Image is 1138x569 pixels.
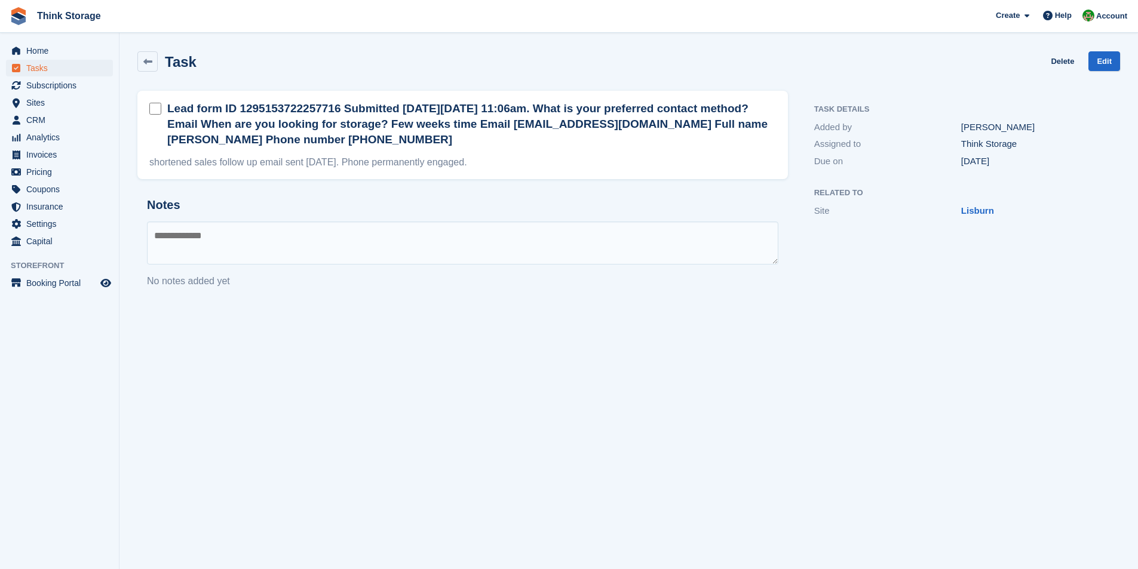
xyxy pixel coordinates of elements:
[6,233,113,250] a: menu
[996,10,1020,21] span: Create
[814,137,961,151] div: Assigned to
[961,137,1108,151] div: Think Storage
[32,6,106,26] a: Think Storage
[6,275,113,291] a: menu
[961,205,994,216] a: Lisburn
[26,233,98,250] span: Capital
[26,198,98,215] span: Insurance
[26,60,98,76] span: Tasks
[814,189,1108,198] h2: Related to
[814,204,961,218] div: Site
[961,121,1108,134] div: [PERSON_NAME]
[26,129,98,146] span: Analytics
[26,275,98,291] span: Booking Portal
[6,216,113,232] a: menu
[6,146,113,163] a: menu
[6,112,113,128] a: menu
[147,198,778,212] h2: Notes
[6,42,113,59] a: menu
[26,42,98,59] span: Home
[10,7,27,25] img: stora-icon-8386f47178a22dfd0bd8f6a31ec36ba5ce8667c1dd55bd0f319d3a0aa187defe.svg
[6,77,113,94] a: menu
[6,94,113,111] a: menu
[26,146,98,163] span: Invoices
[99,276,113,290] a: Preview store
[6,164,113,180] a: menu
[26,112,98,128] span: CRM
[6,181,113,198] a: menu
[814,105,1108,114] h2: Task Details
[1051,51,1074,71] a: Delete
[6,129,113,146] a: menu
[814,155,961,168] div: Due on
[149,155,776,170] div: shortened sales follow up email sent [DATE]. Phone permanently engaged.
[167,101,776,147] h2: Lead form ID 1295153722257716 Submitted [DATE][DATE] 11:06am. What is your preferred contact meth...
[11,260,119,272] span: Storefront
[26,216,98,232] span: Settings
[26,164,98,180] span: Pricing
[165,54,197,70] h2: Task
[1088,51,1120,71] a: Edit
[26,181,98,198] span: Coupons
[814,121,961,134] div: Added by
[6,198,113,215] a: menu
[26,77,98,94] span: Subscriptions
[1082,10,1094,21] img: Sarah Mackie
[961,155,1108,168] div: [DATE]
[26,94,98,111] span: Sites
[1096,10,1127,22] span: Account
[147,276,230,286] span: No notes added yet
[1055,10,1072,21] span: Help
[6,60,113,76] a: menu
